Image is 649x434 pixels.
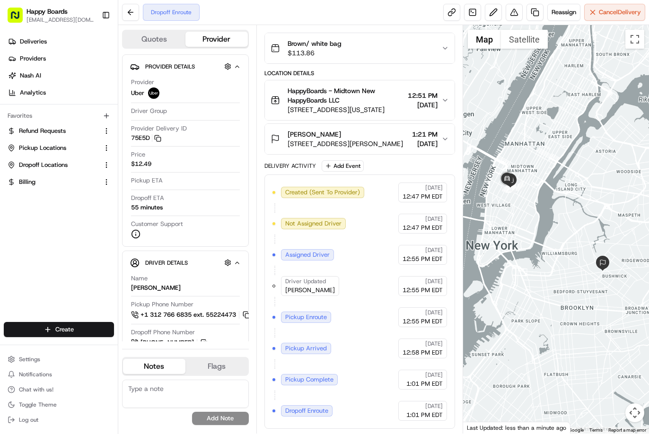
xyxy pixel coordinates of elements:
[288,39,342,48] span: Brown/ white bag
[20,71,41,80] span: Nash AI
[285,375,333,384] span: Pickup Complete
[67,234,114,242] a: Powered byPylon
[425,309,443,316] span: [DATE]
[403,348,443,357] span: 12:58 PM EDT
[131,338,210,348] a: [PHONE_NUMBER]
[145,259,188,267] span: Driver Details
[408,91,438,100] span: 12:51 PM
[123,32,185,47] button: Quotes
[285,188,360,197] span: Created (Sent To Provider)
[19,416,38,424] span: Log out
[8,161,99,169] a: Dropoff Locations
[140,339,194,347] span: [PHONE_NUMBER]
[285,278,326,285] span: Driver Updated
[501,30,548,49] button: Show satellite imagery
[131,194,164,202] span: Dropoff ETA
[265,33,455,63] button: Brown/ white bag$113.86
[288,48,342,58] span: $113.86
[130,255,241,270] button: Driver Details
[403,286,443,295] span: 12:55 PM EDT
[4,368,114,381] button: Notifications
[127,147,131,154] span: •
[288,86,404,105] span: HappyBoards - Midtown New HappyBoards LLC
[463,422,570,434] div: Last Updated: less than a minute ago
[4,51,118,66] a: Providers
[285,344,327,353] span: Pickup Arrived
[94,234,114,242] span: Pylon
[552,8,576,17] span: Reassign
[9,9,28,28] img: Nash
[403,317,443,326] span: 12:55 PM EDT
[465,421,497,434] a: Open this area in Google Maps (opens a new window)
[285,219,342,228] span: Not Assigned Driver
[43,100,130,107] div: We're available if you need us!
[131,124,187,133] span: Provider Delivery ID
[25,61,156,71] input: Clear
[285,407,328,415] span: Dropoff Enroute
[19,356,40,363] span: Settings
[547,4,580,21] button: Reassign
[20,90,37,107] img: 1732323095091-59ea418b-cfe3-43c8-9ae0-d0d06d6fd42c
[285,251,330,259] span: Assigned Driver
[131,274,148,283] span: Name
[19,211,72,221] span: Knowledge Base
[76,208,156,225] a: 💻API Documentation
[123,359,185,374] button: Notes
[20,54,46,63] span: Providers
[43,90,155,100] div: Start new chat
[131,176,163,185] span: Pickup ETA
[9,138,25,153] img: Dianne Alexi Soriano
[147,121,172,132] button: See all
[26,7,68,16] span: Happy Boards
[412,130,438,139] span: 1:21 PM
[29,147,125,154] span: [PERSON_NAME] [PERSON_NAME]
[4,322,114,337] button: Create
[19,386,53,393] span: Chat with us!
[8,178,99,186] a: Billing
[4,108,114,123] div: Favorites
[403,255,443,263] span: 12:55 PM EDT
[406,411,443,419] span: 1:01 PM EDT
[131,310,252,320] button: +1 312 766 6835 ext. 55224473
[20,37,47,46] span: Deliveries
[131,203,163,212] div: 55 minutes
[4,413,114,426] button: Log out
[4,353,114,366] button: Settings
[264,162,316,170] div: Delivery Activity
[589,427,603,433] a: Terms
[185,359,248,374] button: Flags
[425,278,443,285] span: [DATE]
[412,139,438,148] span: [DATE]
[288,105,404,114] span: [STREET_ADDRESS][US_STATE]
[55,325,74,334] span: Create
[140,311,236,319] span: +1 312 766 6835 ext. 55224473
[131,284,181,292] div: [PERSON_NAME]
[9,123,61,130] div: Past conversations
[19,371,52,378] span: Notifications
[285,286,335,295] span: [PERSON_NAME]
[322,160,364,172] button: Add Event
[4,123,114,139] button: Refund Requests
[26,16,94,24] span: [EMAIL_ADDRESS][DOMAIN_NAME]
[161,93,172,104] button: Start new chat
[131,160,151,168] span: $12.49
[19,127,66,135] span: Refund Requests
[425,402,443,410] span: [DATE]
[4,68,118,83] a: Nash AI
[131,89,144,97] span: Uber
[20,88,46,97] span: Analytics
[465,421,497,434] img: Google
[403,224,443,232] span: 12:47 PM EDT
[408,100,438,110] span: [DATE]
[403,192,443,201] span: 12:47 PM EDT
[288,130,341,139] span: [PERSON_NAME]
[131,150,145,159] span: Price
[425,215,443,223] span: [DATE]
[131,134,161,142] button: 75E5D
[145,63,195,70] span: Provider Details
[9,212,17,220] div: 📗
[6,208,76,225] a: 📗Knowledge Base
[468,30,501,49] button: Show street map
[9,90,26,107] img: 1736555255976-a54dd68f-1ca7-489b-9aae-adbdc363a1c4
